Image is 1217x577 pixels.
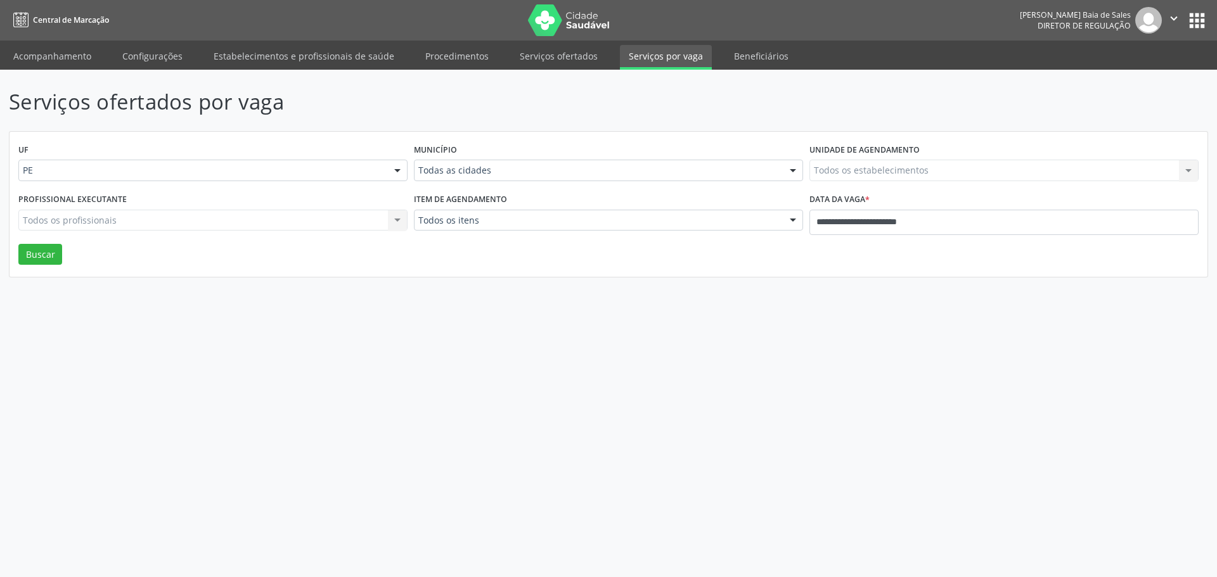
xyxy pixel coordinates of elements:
span: Todas as cidades [418,164,777,177]
span: Todos os itens [418,214,777,227]
button:  [1162,7,1186,34]
a: Estabelecimentos e profissionais de saúde [205,45,403,67]
label: Data da vaga [809,190,870,210]
a: Procedimentos [416,45,498,67]
label: Item de agendamento [414,190,507,210]
img: img [1135,7,1162,34]
label: Município [414,141,457,160]
div: [PERSON_NAME] Baia de Sales [1020,10,1131,20]
a: Acompanhamento [4,45,100,67]
label: Unidade de agendamento [809,141,920,160]
button: Buscar [18,244,62,265]
a: Beneficiários [725,45,797,67]
span: PE [23,164,382,177]
label: UF [18,141,29,160]
a: Configurações [113,45,191,67]
a: Serviços por vaga [620,45,712,70]
span: Central de Marcação [33,15,109,25]
i:  [1167,11,1181,25]
p: Serviços ofertados por vaga [9,86,848,118]
label: Profissional executante [18,190,127,210]
a: Central de Marcação [9,10,109,30]
button: apps [1186,10,1208,32]
span: Diretor de regulação [1038,20,1131,31]
a: Serviços ofertados [511,45,607,67]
